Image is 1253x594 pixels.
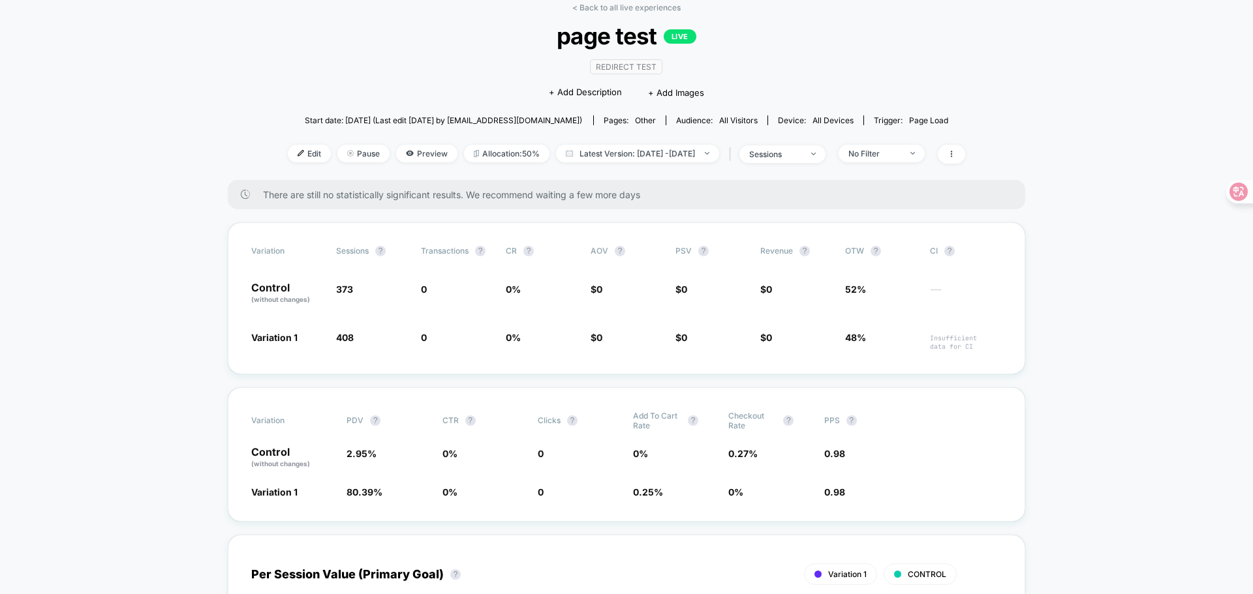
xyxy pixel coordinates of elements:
[251,411,323,430] span: Variation
[567,415,578,426] button: ?
[421,246,469,256] span: Transactions
[874,115,948,125] div: Trigger:
[251,332,298,343] span: Variation 1
[799,246,810,256] button: ?
[824,448,845,459] span: 0.98
[681,332,687,343] span: 0
[475,246,486,256] button: ?
[506,246,517,256] span: CR
[824,486,845,497] span: 0.98
[910,152,915,155] img: end
[375,246,386,256] button: ?
[288,145,331,162] span: Edit
[675,284,687,295] span: $
[930,334,1002,351] span: Insufficient data for CI
[749,149,801,159] div: sessions
[783,415,794,426] button: ?
[347,415,364,425] span: PDV
[336,284,353,295] span: 373
[450,569,461,580] button: ?
[726,145,739,164] span: |
[944,246,955,256] button: ?
[347,486,382,497] span: 80.39 %
[845,246,917,256] span: OTW
[811,153,816,155] img: end
[506,284,521,295] span: 0 %
[347,150,354,156] img: end
[465,415,476,426] button: ?
[930,286,1002,304] span: ---
[556,145,719,162] span: Latest Version: [DATE] - [DATE]
[760,332,772,343] span: $
[396,145,457,162] span: Preview
[591,284,602,295] span: $
[572,3,681,12] a: < Back to all live experiences
[719,115,758,125] span: All Visitors
[676,115,758,125] div: Audience:
[596,284,602,295] span: 0
[828,569,867,579] span: Variation 1
[675,246,692,256] span: PSV
[845,332,866,343] span: 48%
[538,448,544,459] span: 0
[347,448,377,459] span: 2.95 %
[930,246,1002,256] span: CI
[824,415,840,425] span: PPS
[615,246,625,256] button: ?
[633,448,648,459] span: 0 %
[728,448,758,459] span: 0.27 %
[298,150,304,156] img: edit
[370,415,380,426] button: ?
[442,486,457,497] span: 0 %
[909,115,948,125] span: Page Load
[604,115,656,125] div: Pages:
[336,246,369,256] span: Sessions
[760,246,793,256] span: Revenue
[251,295,310,303] span: (without changes)
[846,415,857,426] button: ?
[538,415,561,425] span: Clicks
[251,282,323,304] p: Control
[251,447,333,469] p: Control
[705,152,709,155] img: end
[908,569,946,579] span: CONTROL
[591,246,608,256] span: AOV
[767,115,863,125] span: Device:
[760,284,772,295] span: $
[251,246,323,256] span: Variation
[848,149,901,158] div: No Filter
[474,150,479,157] img: rebalance
[421,332,427,343] span: 0
[871,246,881,256] button: ?
[305,115,582,125] span: Start date: [DATE] (Last edit [DATE] by [EMAIL_ADDRESS][DOMAIN_NAME])
[263,189,999,200] span: There are still no statistically significant results. We recommend waiting a few more days
[566,150,573,156] img: calendar
[549,86,622,99] span: + Add Description
[845,284,866,295] span: 52%
[506,332,521,343] span: 0 %
[633,411,681,430] span: Add To Cart Rate
[728,411,777,430] span: Checkout Rate
[336,332,354,343] span: 408
[538,486,544,497] span: 0
[812,115,854,125] span: all devices
[251,460,310,468] span: (without changes)
[698,246,709,256] button: ?
[664,29,696,44] p: LIVE
[681,284,687,295] span: 0
[766,284,772,295] span: 0
[591,332,602,343] span: $
[728,486,743,497] span: 0 %
[596,332,602,343] span: 0
[688,415,698,426] button: ?
[442,448,457,459] span: 0 %
[421,284,427,295] span: 0
[648,87,704,98] span: + Add Images
[322,22,931,50] span: page test
[635,115,656,125] span: other
[633,486,663,497] span: 0.25 %
[675,332,687,343] span: $
[590,59,662,74] span: Redirect Test
[337,145,390,162] span: Pause
[464,145,549,162] span: Allocation: 50%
